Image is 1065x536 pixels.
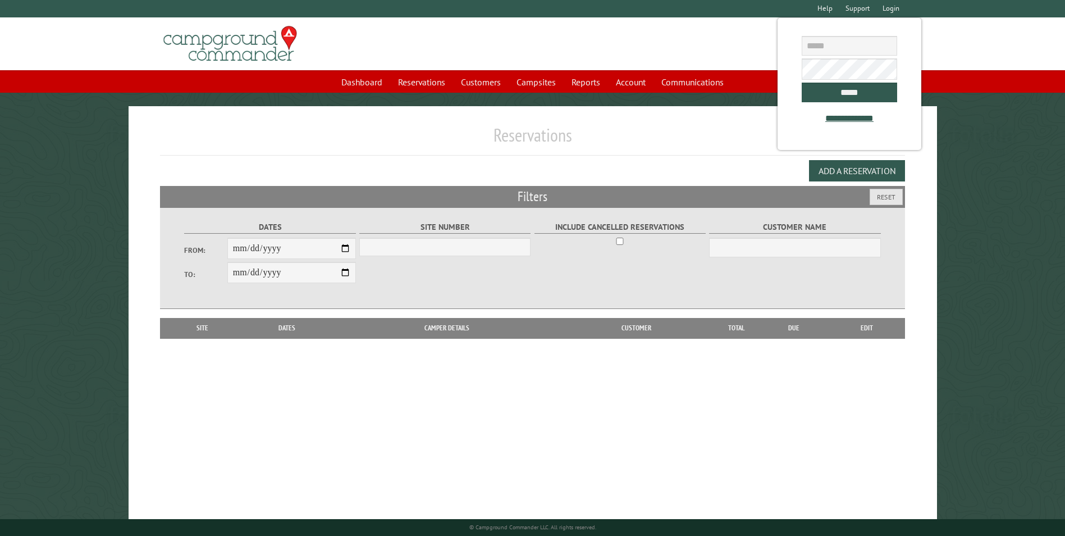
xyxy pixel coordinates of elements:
small: © Campground Commander LLC. All rights reserved. [469,524,596,531]
label: To: [184,269,227,280]
a: Dashboard [335,71,389,93]
label: Dates [184,221,355,234]
th: Camper Details [335,318,559,338]
img: Campground Commander [160,22,300,66]
th: Site [166,318,239,338]
label: Site Number [359,221,531,234]
a: Communications [655,71,730,93]
th: Due [758,318,829,338]
button: Reset [870,189,903,205]
a: Reservations [391,71,452,93]
th: Dates [239,318,335,338]
h1: Reservations [160,124,904,155]
a: Campsites [510,71,563,93]
th: Total [714,318,758,338]
a: Account [609,71,652,93]
a: Customers [454,71,508,93]
label: Customer Name [709,221,880,234]
h2: Filters [160,186,904,207]
th: Edit [829,318,905,338]
label: Include Cancelled Reservations [534,221,706,234]
a: Reports [565,71,607,93]
button: Add a Reservation [809,160,905,181]
th: Customer [559,318,714,338]
label: From: [184,245,227,256]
